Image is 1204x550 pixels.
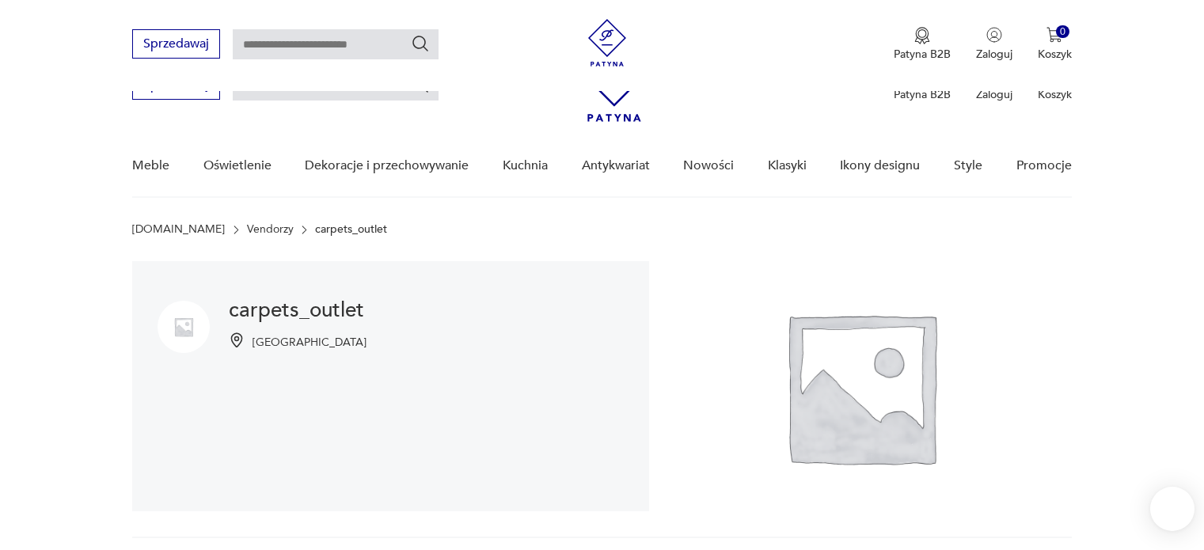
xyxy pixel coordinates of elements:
[976,87,1012,102] p: Zaloguj
[132,81,220,92] a: Sprzedawaj
[649,261,1072,511] img: carpets_outlet
[1056,25,1069,39] div: 0
[315,223,387,236] p: carpets_outlet
[229,332,245,348] img: Ikonka pinezki mapy
[247,223,294,236] a: Vendorzy
[582,135,650,196] a: Antykwariat
[768,135,807,196] a: Klasyki
[894,47,951,62] p: Patyna B2B
[132,135,169,196] a: Meble
[894,27,951,62] button: Patyna B2B
[954,135,982,196] a: Style
[253,335,367,350] p: [GEOGRAPHIC_DATA]
[503,135,548,196] a: Kuchnia
[583,19,631,66] img: Patyna - sklep z meblami i dekoracjami vintage
[976,47,1012,62] p: Zaloguj
[840,135,920,196] a: Ikony designu
[1150,487,1195,531] iframe: Smartsupp widget button
[894,87,951,102] p: Patyna B2B
[1038,27,1072,62] button: 0Koszyk
[1038,47,1072,62] p: Koszyk
[411,34,430,53] button: Szukaj
[229,301,367,320] h1: carpets_outlet
[132,40,220,51] a: Sprzedawaj
[132,29,220,59] button: Sprzedawaj
[158,301,210,353] img: carpets_outlet
[203,135,272,196] a: Oświetlenie
[976,27,1012,62] button: Zaloguj
[132,223,225,236] a: [DOMAIN_NAME]
[986,27,1002,43] img: Ikonka użytkownika
[894,27,951,62] a: Ikona medaluPatyna B2B
[305,135,469,196] a: Dekoracje i przechowywanie
[1038,87,1072,102] p: Koszyk
[1046,27,1062,43] img: Ikona koszyka
[683,135,734,196] a: Nowości
[914,27,930,44] img: Ikona medalu
[1016,135,1072,196] a: Promocje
